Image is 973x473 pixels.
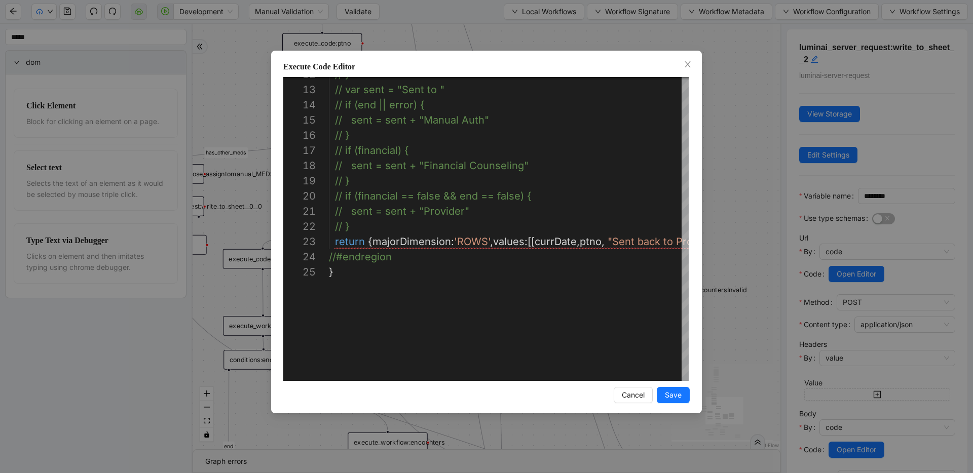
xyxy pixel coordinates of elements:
div: 15 [283,112,316,128]
span: Cancel [622,389,645,401]
button: Cancel [614,387,653,403]
span: currDate [535,235,577,248]
span: //#endregion [329,251,392,263]
span: majorDimension [372,235,451,248]
span: // var sent = "Sent to " [335,84,444,96]
span: // } [335,129,350,141]
span: // } [335,220,350,232]
button: Save [657,387,690,403]
span: , [490,235,493,248]
span: // if (financial == false && end == false) { [335,190,532,202]
span: values [493,235,525,248]
span: ptno [580,235,602,248]
div: 13 [283,82,316,97]
span: return [335,235,365,248]
div: 21 [283,204,316,219]
span: 'ROWS' [454,235,490,248]
span: "Sent back to Provider Pool" [608,235,745,248]
span: : [451,235,454,248]
div: 16 [283,128,316,143]
span: , [577,235,580,248]
div: 14 [283,97,316,112]
button: Close [682,59,693,70]
span: // if (end || error) { [335,99,425,111]
div: 24 [283,249,316,264]
div: 17 [283,143,316,158]
div: Execute Code Editor [283,61,690,73]
span: Save [665,389,682,401]
span: , [602,235,605,248]
span: // if (financial) { [335,144,409,156]
div: 25 [283,264,316,280]
span: // sent = sent + "Financial Counseling" [335,160,529,172]
span: // sent = sent + "Provider" [335,205,469,217]
span: } [329,266,333,278]
div: 20 [283,188,316,204]
div: 22 [283,219,316,234]
span: { [368,235,372,248]
div: 19 [283,173,316,188]
span: // sent = sent + "Manual Auth" [335,114,489,126]
div: 23 [283,234,316,249]
span: close [684,60,692,68]
span: // } [335,175,350,187]
span: :[[ [525,235,535,248]
div: 18 [283,158,316,173]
